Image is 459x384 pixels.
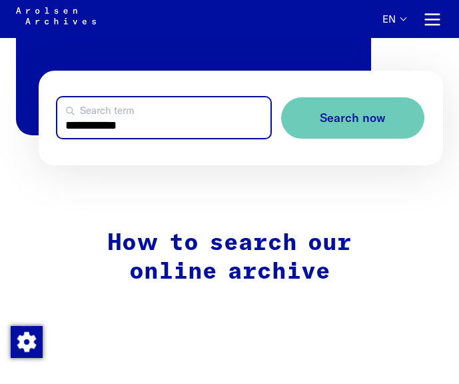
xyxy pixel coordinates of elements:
span: Search now [320,111,386,125]
button: Search now [281,97,424,139]
nav: Primary [382,7,443,31]
img: Change consent [11,326,43,358]
div: Change consent [10,325,42,357]
h2: How to search our online archive [16,229,443,286]
button: English, language selection [382,13,406,38]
